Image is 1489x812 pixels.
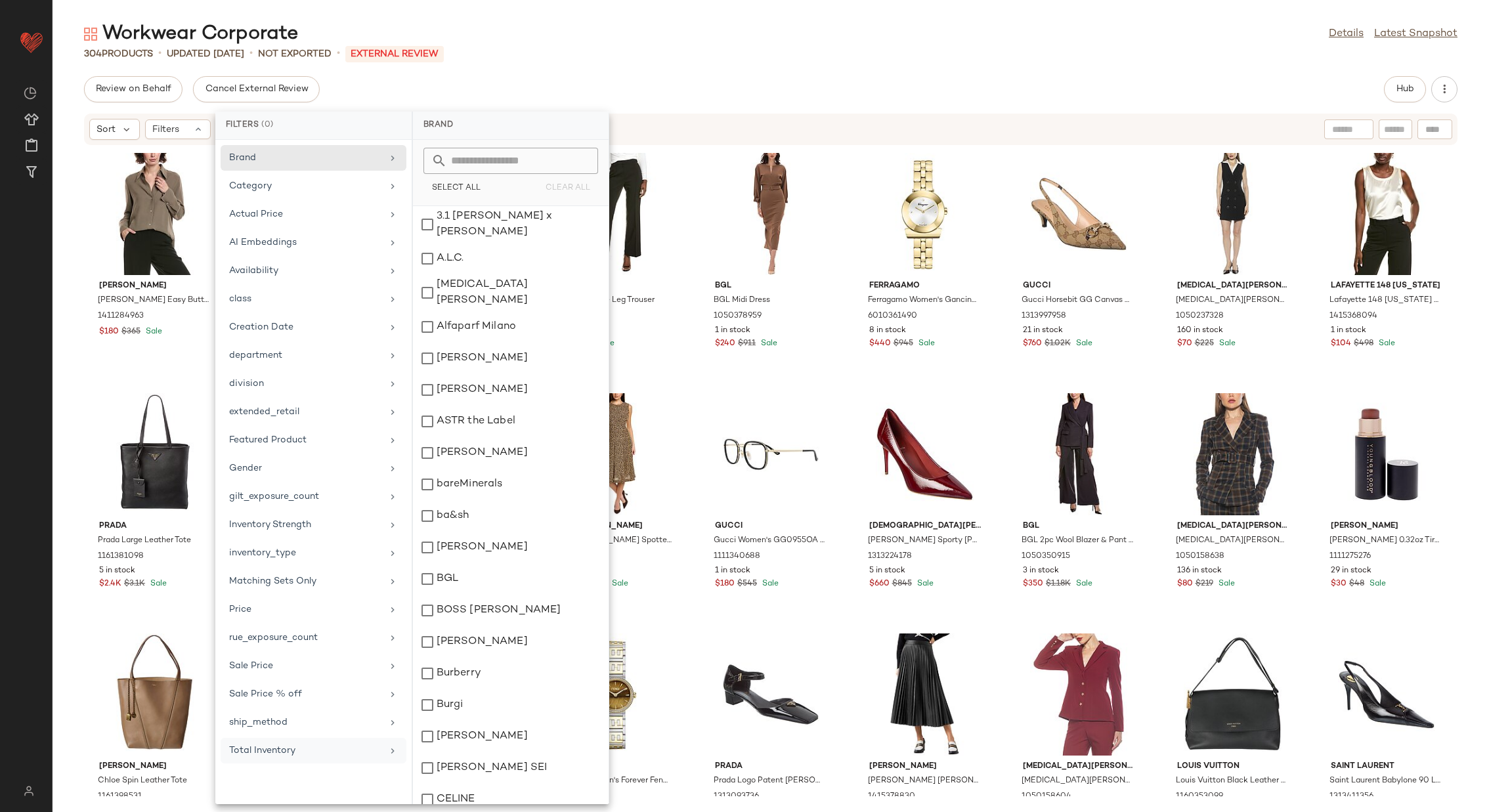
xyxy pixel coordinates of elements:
[84,21,298,47] div: Workwear Corporate
[1177,338,1192,350] span: $70
[98,775,187,787] span: Chloe Spin Leather Tote
[229,546,382,560] div: inventory_type
[1046,578,1071,590] span: $1.18K
[714,551,760,563] span: 1111340688
[229,405,382,419] div: extended_retail
[868,775,980,787] span: [PERSON_NAME] [PERSON_NAME] Skirt
[892,578,912,590] span: $845
[1023,338,1042,350] span: $760
[99,578,121,590] span: $2.4K
[229,574,382,588] div: Matching Sets Only
[894,338,913,350] span: $945
[1176,535,1287,547] span: [MEDICAL_DATA][PERSON_NAME] [PERSON_NAME]
[229,631,382,645] div: rue_exposure_count
[89,393,221,515] img: 1161381098_RLLATH.jpg
[560,775,672,787] span: FENDI Women's Forever Fendi Watch
[1354,338,1373,350] span: $498
[760,580,779,588] span: Sale
[99,521,211,532] span: Prada
[916,339,935,348] span: Sale
[704,153,837,275] img: 1050378959_RLLATH.jpg
[1176,775,1287,787] span: Louis Vuitton Black Leather Low Key Messenger (Authentic Pre-Loved)
[1196,578,1213,590] span: $219
[413,112,609,140] div: Brand
[1329,26,1364,42] a: Details
[868,295,980,307] span: Ferragamo Women's Gancino Watch
[1023,521,1134,532] span: BGL
[229,716,382,729] div: ship_method
[99,280,211,292] span: [PERSON_NAME]
[1176,310,1224,322] span: 1050237328
[859,393,991,515] img: 1313224178_RLLATH.jpg
[1045,338,1071,350] span: $1.02K
[431,184,481,193] span: Select All
[715,761,827,773] span: Prada
[1176,295,1287,307] span: [MEDICAL_DATA][PERSON_NAME] Rune Shift Dress
[715,280,827,292] span: BGL
[1177,280,1289,292] span: [MEDICAL_DATA][PERSON_NAME]
[229,207,382,221] div: Actual Price
[1320,393,1453,515] img: 1111275276_RLLATH.jpg
[737,578,757,590] span: $545
[98,295,209,307] span: [PERSON_NAME] Easy Button Blouse
[1022,775,1133,787] span: [MEDICAL_DATA][PERSON_NAME] [PERSON_NAME]
[1329,535,1441,547] span: [PERSON_NAME] 0.32oz Tiramisu VividLuxe Creme Blush Stick
[143,328,162,336] span: Sale
[1384,76,1426,102] button: Hub
[1320,633,1453,756] img: 1313411356_RLLATH.jpg
[16,786,41,796] img: svg%3e
[98,551,144,563] span: 1161381098
[229,461,382,475] div: Gender
[1331,325,1366,337] span: 1 in stock
[1374,26,1457,42] a: Latest Snapshot
[1376,339,1395,348] span: Sale
[1176,551,1224,563] span: 1050158638
[1012,633,1145,756] img: 1050158604_RLLATH.jpg
[229,264,382,278] div: Availability
[97,123,116,137] span: Sort
[1023,565,1059,577] span: 3 in stock
[868,791,915,803] span: 1415378830
[99,565,135,577] span: 5 in stock
[1022,551,1070,563] span: 1050350915
[1329,791,1373,803] span: 1313411356
[715,521,827,532] span: Gucci
[561,280,673,292] span: T Tahari
[229,377,382,391] div: division
[229,349,382,362] div: department
[1177,521,1289,532] span: [MEDICAL_DATA][PERSON_NAME]
[229,603,382,616] div: Price
[99,326,119,338] span: $180
[869,565,905,577] span: 5 in stock
[714,535,825,547] span: Gucci Women's GG0955OA 52mm Optical Frames
[1331,761,1442,773] span: Saint Laurent
[1329,551,1371,563] span: 1111275276
[423,179,488,198] button: Select All
[229,490,382,503] div: gilt_exposure_count
[1331,565,1371,577] span: 29 in stock
[1177,565,1222,577] span: 136 in stock
[1349,578,1364,590] span: $48
[714,791,759,803] span: 1313093736
[1023,761,1134,773] span: [MEDICAL_DATA][PERSON_NAME]
[561,521,673,532] span: St. [PERSON_NAME]
[121,326,140,338] span: $365
[1022,295,1133,307] span: Gucci Horsebit GG Canvas Slingback Pump
[1331,578,1347,590] span: $30
[1177,325,1223,337] span: 160 in stock
[1012,393,1145,515] img: 1050350915_RLLATH.jpg
[95,84,171,95] span: Review on Behalf
[560,535,672,547] span: St. [PERSON_NAME] Spotted Leopard Silk Dress
[1167,633,1299,756] img: 1160353099_RLLATH.jpg
[89,633,221,756] img: 1161398531_RLLATH.jpg
[229,687,382,701] div: Sale Price % off
[869,578,890,590] span: $660
[1023,325,1063,337] span: 21 in stock
[148,580,167,588] span: Sale
[714,310,762,322] span: 1050378959
[249,46,253,62] span: •
[704,633,837,756] img: 1313093736_RLLATH.jpg
[18,29,45,55] img: heart_red.DM2ytmEG.svg
[124,578,145,590] span: $3.1K
[1331,338,1351,350] span: $104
